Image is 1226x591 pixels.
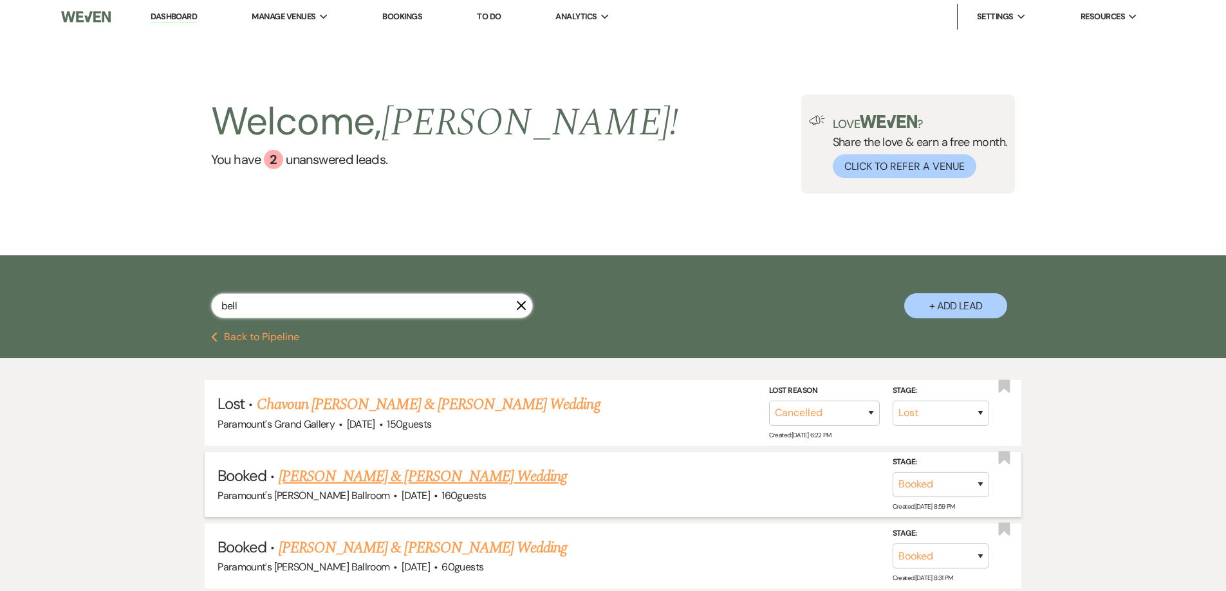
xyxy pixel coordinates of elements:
[893,527,989,541] label: Stage:
[904,293,1007,318] button: + Add Lead
[264,150,283,169] div: 2
[893,455,989,469] label: Stage:
[218,537,266,557] span: Booked
[382,11,422,22] a: Bookings
[893,502,955,511] span: Created: [DATE] 8:59 PM
[555,10,597,23] span: Analytics
[61,3,110,30] img: Weven Logo
[402,489,430,502] span: [DATE]
[893,384,989,398] label: Stage:
[347,417,375,431] span: [DATE]
[218,560,389,574] span: Paramount's [PERSON_NAME] Ballroom
[769,384,880,398] label: Lost Reason
[860,115,917,128] img: weven-logo-green.svg
[151,11,197,23] a: Dashboard
[279,536,567,559] a: [PERSON_NAME] & [PERSON_NAME] Wedding
[218,417,335,431] span: Paramount's Grand Gallery
[977,10,1014,23] span: Settings
[833,154,976,178] button: Click to Refer a Venue
[382,93,679,152] span: [PERSON_NAME] !
[211,150,679,169] a: You have 2 unanswered leads.
[279,465,567,488] a: [PERSON_NAME] & [PERSON_NAME] Wedding
[211,95,679,150] h2: Welcome,
[809,115,825,125] img: loud-speaker-illustration.svg
[218,489,389,502] span: Paramount's [PERSON_NAME] Ballroom
[825,115,1008,178] div: Share the love & earn a free month.
[218,466,266,486] span: Booked
[257,393,600,416] a: Chavoun [PERSON_NAME] & [PERSON_NAME] Wedding
[769,431,831,439] span: Created: [DATE] 6:22 PM
[402,560,430,574] span: [DATE]
[477,11,501,22] a: To Do
[441,489,486,502] span: 160 guests
[211,332,299,342] button: Back to Pipeline
[441,560,483,574] span: 60 guests
[833,115,1008,130] p: Love ?
[218,394,245,414] span: Lost
[387,417,431,431] span: 150 guests
[252,10,315,23] span: Manage Venues
[211,293,533,318] input: Search by name, event date, email address or phone number
[893,574,953,582] span: Created: [DATE] 8:31 PM
[1081,10,1125,23] span: Resources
